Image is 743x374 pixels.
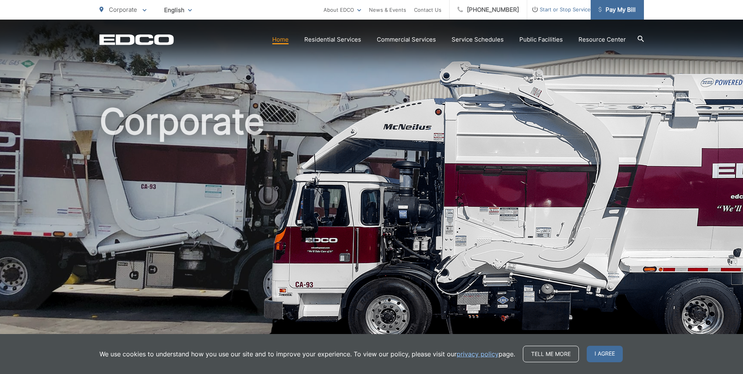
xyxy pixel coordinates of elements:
[109,6,137,13] span: Corporate
[272,35,289,44] a: Home
[99,102,644,350] h1: Corporate
[99,34,174,45] a: EDCD logo. Return to the homepage.
[414,5,441,15] a: Contact Us
[457,349,499,359] a: privacy policy
[587,346,623,362] span: I agree
[598,5,636,15] span: Pay My Bill
[99,349,515,359] p: We use cookies to understand how you use our site and to improve your experience. To view our pol...
[523,346,579,362] a: Tell me more
[377,35,436,44] a: Commercial Services
[304,35,361,44] a: Residential Services
[324,5,361,15] a: About EDCO
[452,35,504,44] a: Service Schedules
[578,35,626,44] a: Resource Center
[158,3,198,17] span: English
[369,5,406,15] a: News & Events
[519,35,563,44] a: Public Facilities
